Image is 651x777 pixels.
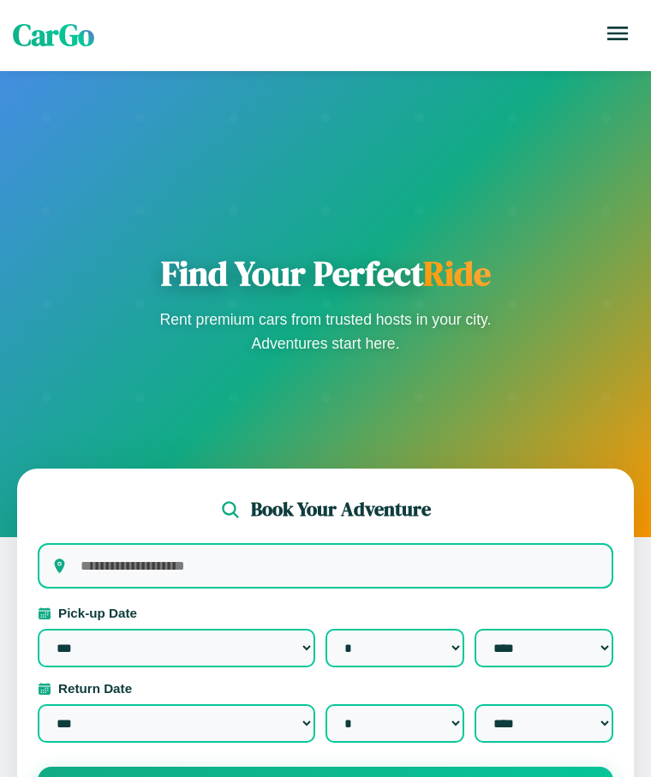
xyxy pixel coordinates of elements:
label: Pick-up Date [38,606,613,620]
span: CarGo [13,15,94,56]
span: Ride [423,250,491,296]
label: Return Date [38,681,613,696]
p: Rent premium cars from trusted hosts in your city. Adventures start here. [154,308,497,356]
h2: Book Your Adventure [251,496,431,523]
h1: Find Your Perfect [154,253,497,294]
